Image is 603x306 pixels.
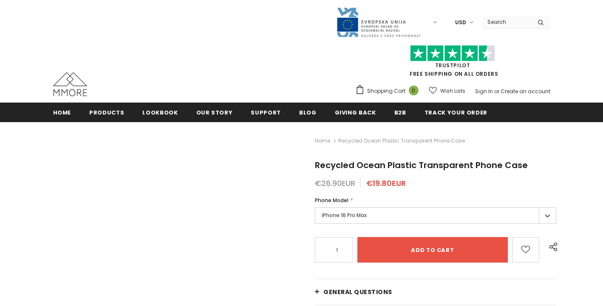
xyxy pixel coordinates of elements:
span: 0 [409,86,419,95]
span: support [251,109,281,117]
a: Lookbook [142,103,178,122]
input: Search Site [482,16,531,28]
span: Giving back [335,109,376,117]
span: Recycled Ocean Plastic Transparent Phone Case [338,136,465,146]
img: MMORE Cases [53,72,87,96]
a: Products [89,103,124,122]
a: Home [53,103,71,122]
label: iPhone 16 Pro Max [315,207,556,224]
span: Lookbook [142,109,178,117]
img: Trust Pilot Stars [410,45,495,62]
span: Phone Model [315,197,348,204]
span: Products [89,109,124,117]
a: General Questions [315,279,556,305]
a: Wish Lists [429,83,465,98]
a: Shopping Cart 0 [355,85,423,97]
span: Our Story [196,109,233,117]
a: B2B [394,103,406,122]
span: Track your order [425,109,487,117]
input: Add to cart [357,237,508,263]
span: B2B [394,109,406,117]
a: support [251,103,281,122]
a: Giving back [335,103,376,122]
span: or [494,88,499,95]
span: USD [455,18,466,27]
a: Our Story [196,103,233,122]
span: €19.80EUR [366,178,406,189]
a: Javni Razpis [336,18,421,26]
a: Create an account [501,88,550,95]
a: Home [315,136,330,146]
a: Sign In [475,88,493,95]
a: Blog [299,103,317,122]
span: Home [53,109,71,117]
span: Blog [299,109,317,117]
span: FREE SHIPPING ON ALL ORDERS [355,49,550,77]
span: General Questions [323,288,392,296]
span: Wish Lists [440,87,465,95]
span: €26.90EUR [315,178,355,189]
a: Track your order [425,103,487,122]
img: Javni Razpis [336,7,421,38]
span: Recycled Ocean Plastic Transparent Phone Case [315,159,528,171]
span: Shopping Cart [367,87,405,95]
a: Trustpilot [435,62,470,69]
